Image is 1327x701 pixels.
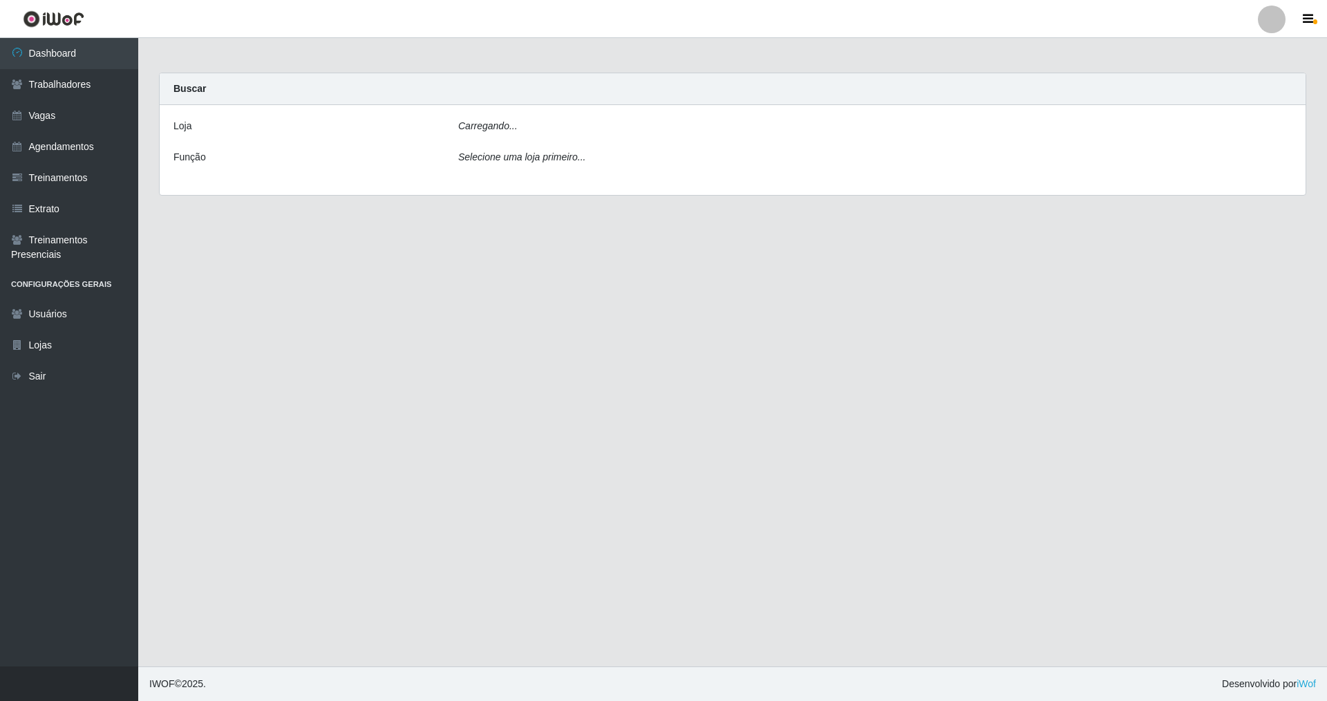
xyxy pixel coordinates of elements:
label: Loja [173,119,191,133]
i: Selecione uma loja primeiro... [458,151,585,162]
span: Desenvolvido por [1222,677,1316,691]
label: Função [173,150,206,165]
img: CoreUI Logo [23,10,84,28]
strong: Buscar [173,83,206,94]
a: iWof [1297,678,1316,689]
span: IWOF [149,678,175,689]
span: © 2025 . [149,677,206,691]
i: Carregando... [458,120,518,131]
